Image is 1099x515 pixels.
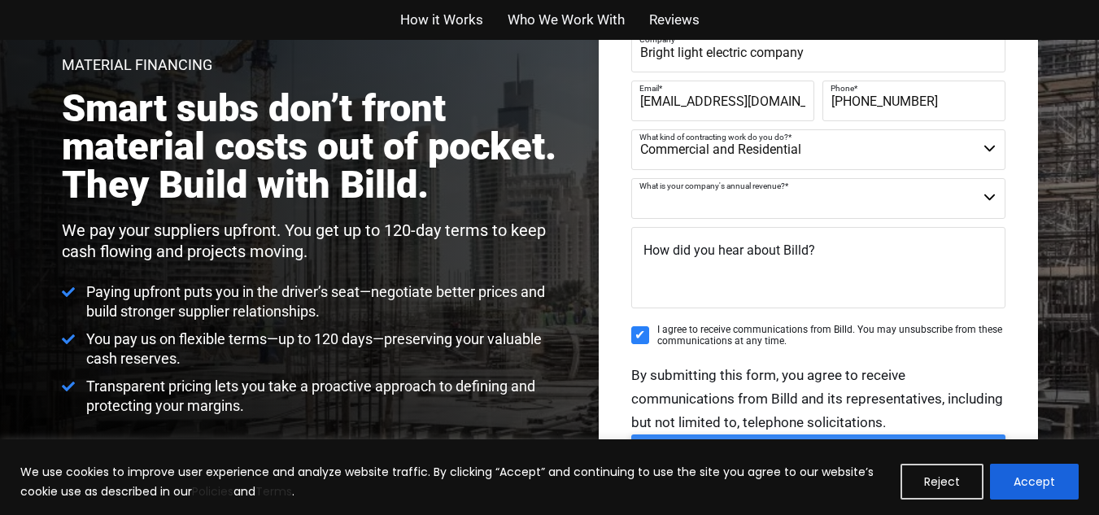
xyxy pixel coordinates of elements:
a: How it Works [400,8,483,32]
a: Policies [192,483,233,500]
a: Terms [255,483,292,500]
span: How did you hear about Billd? [643,242,815,258]
span: I agree to receive communications from Billd. You may unsubscribe from these communications at an... [657,324,1005,347]
span: Phone [831,84,854,93]
button: Accept [990,464,1079,500]
span: Email [639,84,659,93]
h2: Smart subs don’t front material costs out of pocket. They Build with Billd. [62,89,568,203]
span: Paying upfront puts you in the driver’s seat—negotiate better prices and build stronger supplier ... [82,282,568,321]
span: You pay us on flexible terms—up to 120 days—preserving your valuable cash reserves. [82,330,568,369]
a: Who We Work With [508,8,625,32]
span: By submitting this form, you agree to receive communications from Billd and its representatives, ... [631,367,1003,430]
input: I agree to receive communications from Billd. You may unsubscribe from these communications at an... [631,326,649,344]
p: We pay your suppliers upfront. You get up to 120-day terms to keep cash flowing and projects moving. [62,220,568,262]
button: Reject [901,464,983,500]
a: Reviews [649,8,700,32]
span: Transparent pricing lets you take a proactive approach to defining and protecting your margins. [82,377,568,416]
input: GET IN TOUCH [631,434,1005,483]
h1: Material Financing [62,58,212,72]
p: We use cookies to improve user experience and analyze website traffic. By clicking “Accept” and c... [20,462,888,501]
